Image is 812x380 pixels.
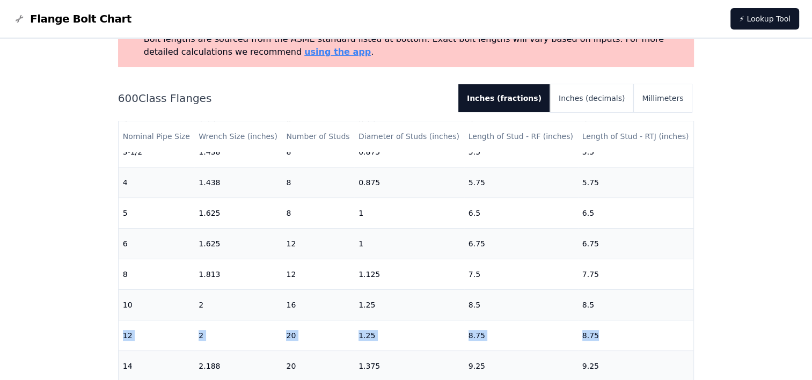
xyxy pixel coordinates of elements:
td: 1.125 [354,259,464,289]
td: 6 [119,228,195,259]
td: 10 [119,289,195,320]
td: 1.438 [194,167,282,198]
td: 1.625 [194,198,282,228]
p: Bolt lengths are sourced from the ASME standard listed at bottom. Exact bolt lengths will vary ba... [144,33,690,59]
img: Flange Bolt Chart Logo [13,12,26,25]
td: 7.5 [464,259,578,289]
td: 5.75 [464,167,578,198]
td: 6.5 [464,198,578,228]
button: Millimeters [633,84,692,112]
td: 6.75 [578,228,694,259]
td: 4 [119,167,195,198]
td: 7.75 [578,259,694,289]
td: 8 [282,198,354,228]
td: 8.75 [464,320,578,350]
td: 8 [119,259,195,289]
td: 2 [194,320,282,350]
td: 8.5 [578,289,694,320]
td: 12 [282,259,354,289]
a: Flange Bolt Chart LogoFlange Bolt Chart [13,11,131,26]
td: 5.75 [578,167,694,198]
td: 6.75 [464,228,578,259]
td: 8.5 [464,289,578,320]
td: 12 [282,228,354,259]
th: Nominal Pipe Size [119,121,195,152]
td: 2 [194,289,282,320]
td: 6.5 [578,198,694,228]
td: 8 [282,167,354,198]
th: Wrench Size (inches) [194,121,282,152]
td: 1.625 [194,228,282,259]
td: 1 [354,198,464,228]
td: 1 [354,228,464,259]
th: Number of Studs [282,121,354,152]
td: 5 [119,198,195,228]
a: ⚡ Lookup Tool [730,8,799,30]
td: 12 [119,320,195,350]
td: 8.75 [578,320,694,350]
button: Inches (decimals) [550,84,633,112]
button: Inches (fractions) [458,84,550,112]
th: Length of Stud - RTJ (inches) [578,121,694,152]
td: 20 [282,320,354,350]
td: 1.25 [354,289,464,320]
span: Flange Bolt Chart [30,11,131,26]
td: 0.875 [354,167,464,198]
td: 16 [282,289,354,320]
td: 1.813 [194,259,282,289]
h2: 600 Class Flanges [118,91,450,106]
td: 1.25 [354,320,464,350]
th: Length of Stud - RF (inches) [464,121,578,152]
th: Diameter of Studs (inches) [354,121,464,152]
a: using the app [304,47,371,57]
